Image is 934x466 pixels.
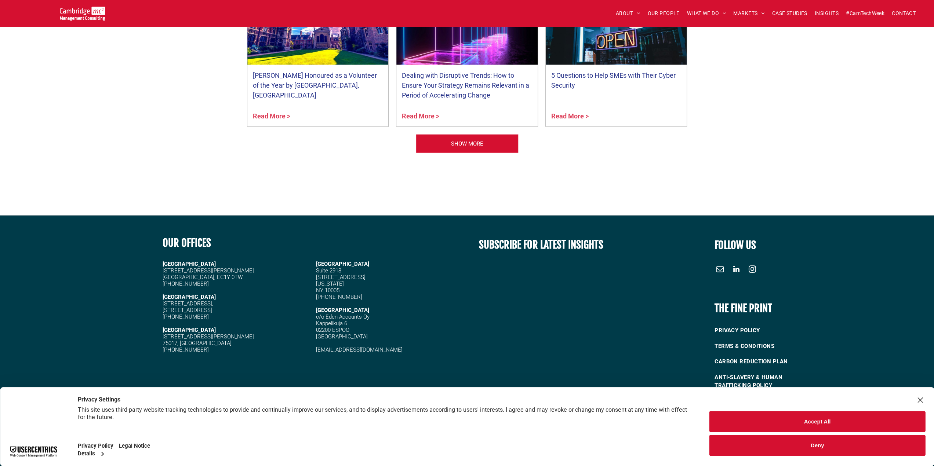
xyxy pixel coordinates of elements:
span: Suite 2918 [316,267,341,274]
a: MARKETS [730,8,768,19]
a: PRIVACY POLICY [715,323,814,338]
a: ANTI-SLAVERY & HUMAN TRAFFICKING POLICY [715,370,814,393]
a: linkedin [731,264,742,276]
a: CONTACT [888,8,919,19]
a: INSIGHTS [811,8,842,19]
a: #CamTechWeek [842,8,888,19]
span: [GEOGRAPHIC_DATA] [316,307,369,313]
a: Read More > [402,111,532,121]
span: c/o Eden Accounts Oy Kappelikuja 6 02200 ESPOO [GEOGRAPHIC_DATA] [316,313,369,340]
span: [STREET_ADDRESS], [163,300,213,307]
a: Your Business Transformed | Cambridge Management Consulting [60,8,105,15]
strong: [GEOGRAPHIC_DATA] [163,294,216,300]
span: SHOW MORE [451,135,483,153]
a: 5 Questions to Help SMEs with Their Cyber Security [551,70,682,90]
span: NY 10005 [316,287,339,294]
span: [PHONE_NUMBER] [316,294,362,300]
b: OUR OFFICES [163,236,211,249]
span: [STREET_ADDRESS][PERSON_NAME] [GEOGRAPHIC_DATA], EC1Y 0TW [163,267,254,280]
b: THE FINE PRINT [715,302,772,315]
font: FOLLOW US [715,239,756,252]
span: 75017, [GEOGRAPHIC_DATA] [163,340,232,346]
span: [STREET_ADDRESS][PERSON_NAME] [163,333,254,340]
a: email [715,264,726,276]
a: instagram [747,264,758,276]
span: [PHONE_NUMBER] [163,313,209,320]
img: Cambridge MC Logo [60,7,105,21]
a: ABOUT [612,8,644,19]
a: CASE STUDIES [768,8,811,19]
a: Read More > [551,111,682,121]
a: Our Foundation | About | Cambridge Management Consulting [416,134,519,153]
a: TERMS & CONDITIONS [715,338,814,354]
a: [PERSON_NAME] Honoured as a Volunteer of the Year by [GEOGRAPHIC_DATA], [GEOGRAPHIC_DATA] [253,70,383,100]
strong: [GEOGRAPHIC_DATA] [163,327,216,333]
span: [US_STATE] [316,280,344,287]
a: Dealing with Disruptive Trends: How to Ensure Your Strategy Remains Relevant in a Period of Accel... [402,70,532,100]
span: [PHONE_NUMBER] [163,346,209,353]
a: [EMAIL_ADDRESS][DOMAIN_NAME] [316,346,402,353]
a: Read More > [253,111,383,121]
a: WHAT WE DO [683,8,730,19]
span: [GEOGRAPHIC_DATA] [316,261,369,267]
span: [STREET_ADDRESS] [163,307,212,313]
span: [PHONE_NUMBER] [163,280,209,287]
a: CARBON REDUCTION PLAN [715,354,814,370]
strong: [GEOGRAPHIC_DATA] [163,261,216,267]
span: [STREET_ADDRESS] [316,274,365,280]
a: OUR PEOPLE [644,8,683,19]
